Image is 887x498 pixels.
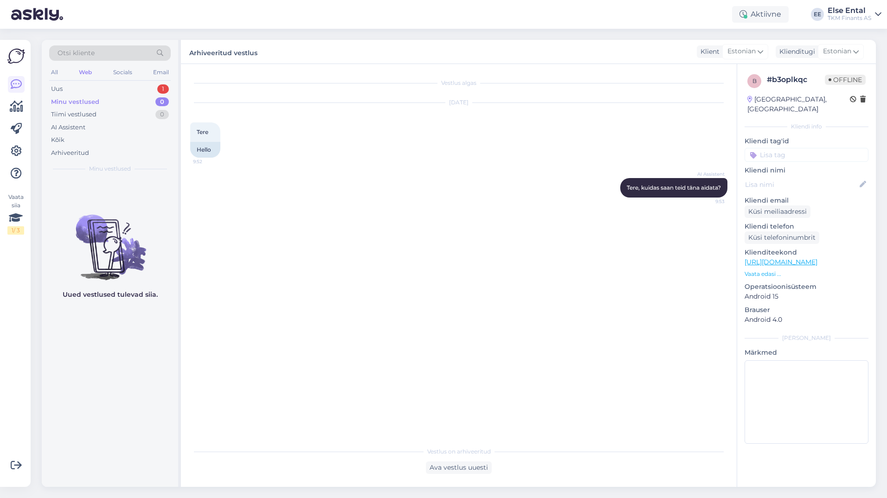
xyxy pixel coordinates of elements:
span: Offline [825,75,866,85]
div: Klient [697,47,720,57]
div: AI Assistent [51,123,85,132]
p: Operatsioonisüsteem [745,282,868,292]
input: Lisa nimi [745,179,858,190]
div: Minu vestlused [51,97,99,107]
p: Märkmed [745,348,868,358]
div: # b3oplkqc [767,74,825,85]
div: All [49,66,60,78]
p: Kliendi nimi [745,166,868,175]
div: 1 [157,84,169,94]
div: Hello [190,142,220,158]
div: Küsi meiliaadressi [745,205,810,218]
div: Web [77,66,94,78]
div: Uus [51,84,63,94]
a: Else EntalTKM Finants AS [828,7,881,22]
div: Ava vestlus uuesti [426,461,492,474]
span: Estonian [727,46,756,57]
label: Arhiveeritud vestlus [189,45,257,58]
div: [PERSON_NAME] [745,334,868,342]
span: 9:52 [193,158,228,165]
div: Klienditugi [776,47,815,57]
p: Android 15 [745,292,868,301]
div: 0 [155,97,169,107]
p: Brauser [745,305,868,315]
img: No chats [42,198,178,281]
p: Klienditeekond [745,248,868,257]
div: Vestlus algas [190,79,727,87]
div: Aktiivne [732,6,789,23]
span: Vestlus on arhiveeritud [427,447,491,456]
input: Lisa tag [745,148,868,162]
p: Kliendi email [745,196,868,205]
div: Kõik [51,135,64,145]
span: Tere, kuidas saan teid täna aidata? [627,184,721,191]
div: EE [811,8,824,21]
span: Tere [197,128,208,135]
p: Kliendi telefon [745,222,868,231]
div: Kliendi info [745,122,868,131]
div: 0 [155,110,169,119]
div: Arhiveeritud [51,148,89,158]
div: [GEOGRAPHIC_DATA], [GEOGRAPHIC_DATA] [747,95,850,114]
span: Otsi kliente [58,48,95,58]
p: Vaata edasi ... [745,270,868,278]
span: b [752,77,757,84]
p: Uued vestlused tulevad siia. [63,290,158,300]
span: 9:53 [690,198,725,205]
div: Email [151,66,171,78]
div: Else Ental [828,7,871,14]
p: Kliendi tag'id [745,136,868,146]
span: Estonian [823,46,851,57]
a: [URL][DOMAIN_NAME] [745,258,817,266]
span: AI Assistent [690,171,725,178]
div: Vaata siia [7,193,24,235]
div: [DATE] [190,98,727,107]
div: Küsi telefoninumbrit [745,231,819,244]
img: Askly Logo [7,47,25,65]
div: TKM Finants AS [828,14,871,22]
div: 1 / 3 [7,226,24,235]
p: Android 4.0 [745,315,868,325]
div: Socials [111,66,134,78]
div: Tiimi vestlused [51,110,96,119]
span: Minu vestlused [89,165,131,173]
